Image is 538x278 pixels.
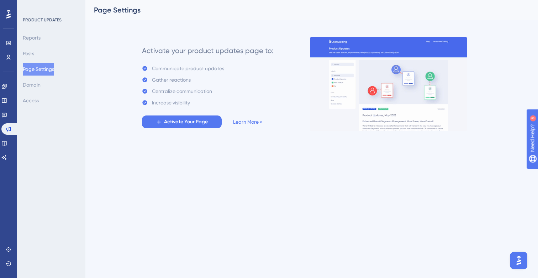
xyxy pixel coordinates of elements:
[152,87,212,96] div: Centralize communication
[164,118,208,126] span: Activate Your Page
[508,250,529,271] iframe: UserGuiding AI Assistant Launcher
[23,47,34,60] button: Posts
[23,63,54,76] button: Page Settings
[152,64,224,73] div: Communicate product updates
[94,5,512,15] div: Page Settings
[23,17,62,23] div: PRODUCT UPDATES
[152,98,190,107] div: Increase visibility
[17,2,44,10] span: Need Help?
[142,115,222,128] button: Activate Your Page
[23,31,41,44] button: Reports
[152,76,191,84] div: Gather reactions
[49,4,52,9] div: 8
[23,78,41,91] button: Domain
[233,118,262,126] a: Learn More >
[23,94,39,107] button: Access
[310,37,467,132] img: 253145e29d1258e126a18a92d52e03bb.gif
[142,46,274,56] div: Activate your product updates page to:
